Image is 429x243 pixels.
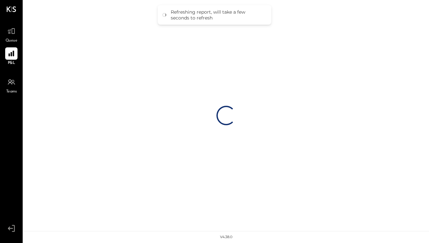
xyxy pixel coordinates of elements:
[0,76,22,95] a: Teams
[220,235,232,240] div: v 4.38.0
[0,25,22,44] a: Queue
[0,47,22,66] a: P&L
[6,38,17,44] span: Queue
[171,9,265,21] div: Refreshing report, will take a few seconds to refresh
[6,89,17,95] span: Teams
[8,60,15,66] span: P&L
